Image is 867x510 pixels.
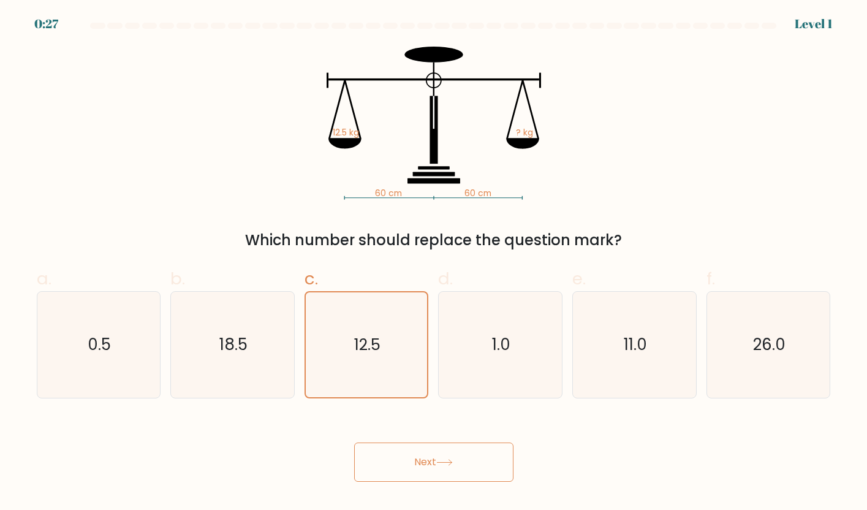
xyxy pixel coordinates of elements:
text: 18.5 [219,333,248,356]
text: 11.0 [624,333,647,356]
span: f. [706,267,715,291]
div: Level 1 [795,15,833,33]
div: 0:27 [34,15,58,33]
div: Which number should replace the question mark? [44,229,823,251]
span: b. [170,267,185,291]
tspan: 60 cm [375,188,402,199]
span: a. [37,267,51,291]
tspan: ? kg [515,127,532,139]
tspan: 60 cm [464,188,491,199]
tspan: 12.5 kg [332,127,358,139]
span: c. [305,267,318,291]
text: 12.5 [354,333,380,356]
button: Next [354,443,513,482]
text: 1.0 [493,333,511,356]
text: 26.0 [753,333,786,356]
span: e. [572,267,586,291]
span: d. [438,267,453,291]
text: 0.5 [88,333,112,356]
